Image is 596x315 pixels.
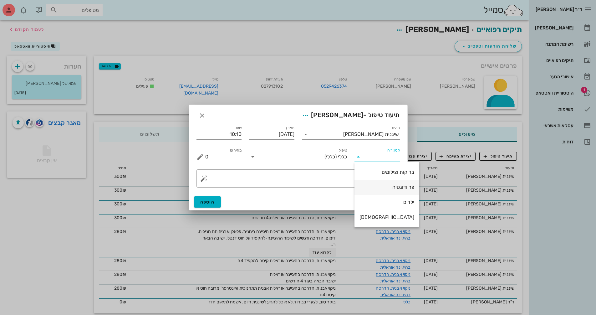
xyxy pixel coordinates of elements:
button: מחיר ₪ appended action [196,153,204,161]
label: מחיר ₪ [230,148,242,153]
div: [DEMOGRAPHIC_DATA] [359,214,414,220]
span: תיעוד טיפול - [300,110,400,121]
span: הוספה [200,199,215,205]
div: פריודונטיה [359,184,414,190]
label: תיעוד [391,126,400,130]
div: שיננית [PERSON_NAME] [343,132,399,137]
button: הוספה [194,196,221,208]
label: טיפול [339,148,347,153]
label: שעה [235,126,242,130]
span: כללי [338,154,347,160]
div: ילדים [359,199,414,205]
label: תאריך [284,126,294,130]
div: בדיקות וצילומים [359,169,414,175]
div: תיעודשיננית [PERSON_NAME] [302,129,400,139]
span: (כללי) [324,154,337,160]
span: [PERSON_NAME] [311,111,363,119]
label: קטגוריה [387,148,400,153]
